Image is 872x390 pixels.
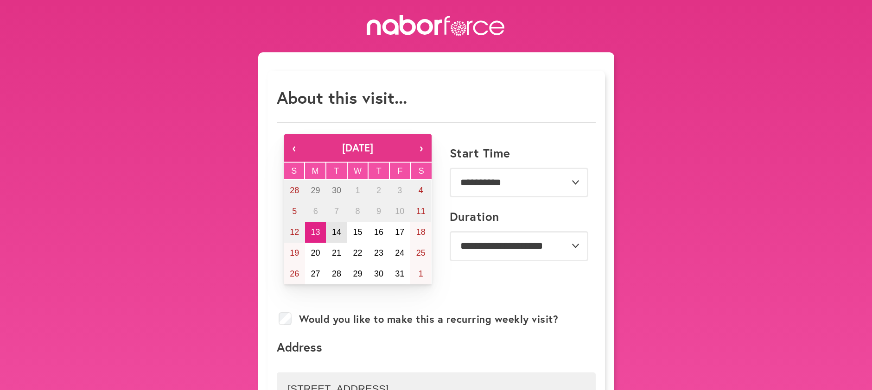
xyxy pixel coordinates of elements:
[347,222,368,243] button: October 15, 2025
[395,269,404,278] abbr: October 31, 2025
[347,201,368,222] button: October 8, 2025
[332,186,341,195] abbr: September 30, 2025
[311,186,320,195] abbr: September 29, 2025
[326,264,347,284] button: October 28, 2025
[334,166,339,176] abbr: Tuesday
[450,209,499,224] label: Duration
[368,264,389,284] button: October 30, 2025
[290,227,299,237] abbr: October 12, 2025
[411,134,432,162] button: ›
[374,248,383,258] abbr: October 23, 2025
[305,222,326,243] button: October 13, 2025
[284,222,305,243] button: October 12, 2025
[368,180,389,201] button: October 2, 2025
[376,186,381,195] abbr: October 2, 2025
[311,227,320,237] abbr: October 13, 2025
[397,186,402,195] abbr: October 3, 2025
[450,146,510,160] label: Start Time
[326,180,347,201] button: September 30, 2025
[410,201,431,222] button: October 11, 2025
[284,201,305,222] button: October 5, 2025
[326,201,347,222] button: October 7, 2025
[277,339,596,362] p: Address
[416,248,426,258] abbr: October 25, 2025
[290,248,299,258] abbr: October 19, 2025
[326,222,347,243] button: October 14, 2025
[419,166,424,176] abbr: Saturday
[389,243,410,264] button: October 24, 2025
[368,243,389,264] button: October 23, 2025
[334,207,339,216] abbr: October 7, 2025
[410,222,431,243] button: October 18, 2025
[397,166,402,176] abbr: Friday
[355,207,360,216] abbr: October 8, 2025
[389,201,410,222] button: October 10, 2025
[389,264,410,284] button: October 31, 2025
[291,166,297,176] abbr: Sunday
[305,243,326,264] button: October 20, 2025
[326,243,347,264] button: October 21, 2025
[284,180,305,201] button: September 28, 2025
[419,269,423,278] abbr: November 1, 2025
[305,201,326,222] button: October 6, 2025
[311,269,320,278] abbr: October 27, 2025
[305,180,326,201] button: September 29, 2025
[284,134,305,162] button: ‹
[368,222,389,243] button: October 16, 2025
[305,264,326,284] button: October 27, 2025
[299,313,559,325] label: Would you like to make this a recurring weekly visit?
[376,207,381,216] abbr: October 9, 2025
[416,227,426,237] abbr: October 18, 2025
[395,207,404,216] abbr: October 10, 2025
[368,201,389,222] button: October 9, 2025
[410,243,431,264] button: October 25, 2025
[332,269,341,278] abbr: October 28, 2025
[374,227,383,237] abbr: October 16, 2025
[277,88,407,107] h1: About this visit...
[313,207,318,216] abbr: October 6, 2025
[332,248,341,258] abbr: October 21, 2025
[353,248,362,258] abbr: October 22, 2025
[416,207,426,216] abbr: October 11, 2025
[419,186,423,195] abbr: October 4, 2025
[354,166,362,176] abbr: Wednesday
[311,248,320,258] abbr: October 20, 2025
[389,222,410,243] button: October 17, 2025
[353,269,362,278] abbr: October 29, 2025
[355,186,360,195] abbr: October 1, 2025
[389,180,410,201] button: October 3, 2025
[395,248,404,258] abbr: October 24, 2025
[284,264,305,284] button: October 26, 2025
[290,269,299,278] abbr: October 26, 2025
[353,227,362,237] abbr: October 15, 2025
[312,166,319,176] abbr: Monday
[305,134,411,162] button: [DATE]
[332,227,341,237] abbr: October 14, 2025
[347,264,368,284] button: October 29, 2025
[395,227,404,237] abbr: October 17, 2025
[347,243,368,264] button: October 22, 2025
[374,269,383,278] abbr: October 30, 2025
[376,166,382,176] abbr: Thursday
[410,180,431,201] button: October 4, 2025
[284,243,305,264] button: October 19, 2025
[410,264,431,284] button: November 1, 2025
[347,180,368,201] button: October 1, 2025
[292,207,297,216] abbr: October 5, 2025
[290,186,299,195] abbr: September 28, 2025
